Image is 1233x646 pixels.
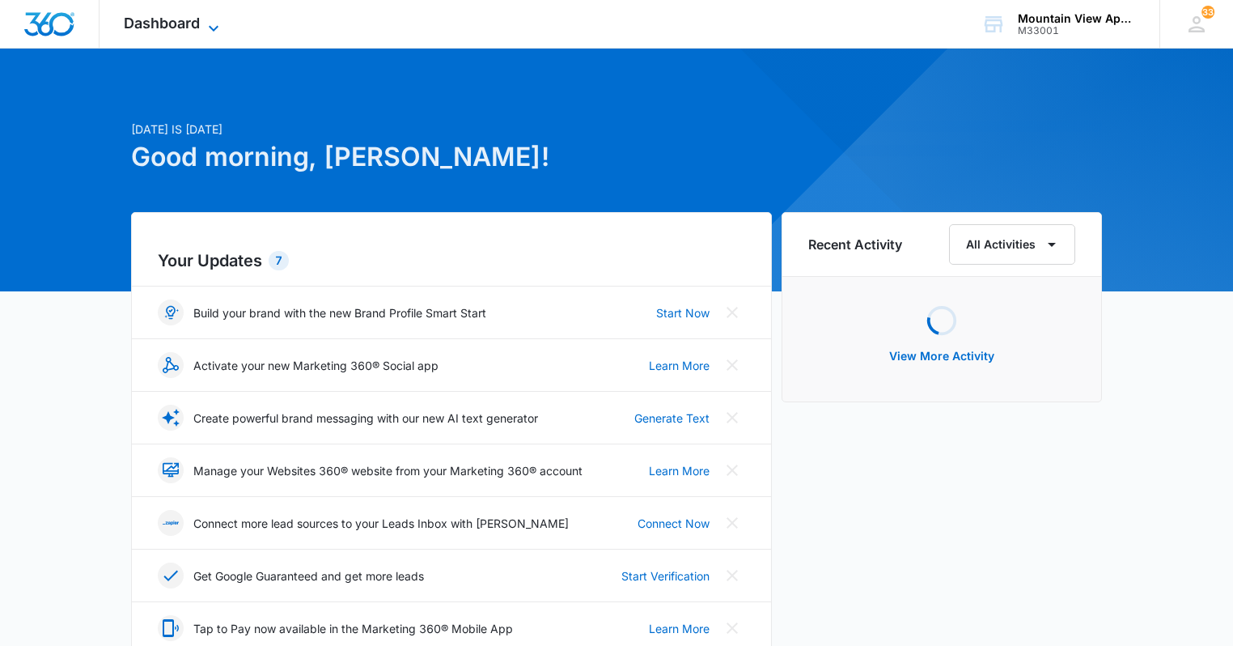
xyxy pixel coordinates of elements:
button: Close [719,300,745,325]
button: View More Activity [873,337,1011,376]
p: Activate your new Marketing 360® Social app [193,357,439,374]
a: Learn More [649,357,710,374]
button: Close [719,563,745,589]
p: [DATE] is [DATE] [131,121,772,138]
h1: Good morning, [PERSON_NAME]! [131,138,772,176]
h2: Your Updates [158,249,745,273]
p: Manage your Websites 360® website from your Marketing 360® account [193,462,583,479]
a: Generate Text [634,410,710,427]
div: notifications count [1201,6,1214,19]
div: account name [1018,12,1136,25]
p: Connect more lead sources to your Leads Inbox with [PERSON_NAME] [193,515,569,532]
div: account id [1018,25,1136,36]
button: Close [719,615,745,641]
a: Start Now [656,304,710,321]
button: Close [719,510,745,536]
p: Tap to Pay now available in the Marketing 360® Mobile App [193,620,513,637]
button: Close [719,457,745,483]
p: Build your brand with the new Brand Profile Smart Start [193,304,486,321]
a: Learn More [649,620,710,637]
h6: Recent Activity [808,235,902,254]
a: Start Verification [621,567,710,584]
p: Create powerful brand messaging with our new AI text generator [193,410,538,427]
span: Dashboard [124,15,200,32]
p: Get Google Guaranteed and get more leads [193,567,424,584]
a: Learn More [649,462,710,479]
button: All Activities [949,224,1075,265]
span: 33 [1201,6,1214,19]
button: Close [719,405,745,431]
div: 7 [269,251,289,270]
button: Close [719,352,745,378]
a: Connect Now [638,515,710,532]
